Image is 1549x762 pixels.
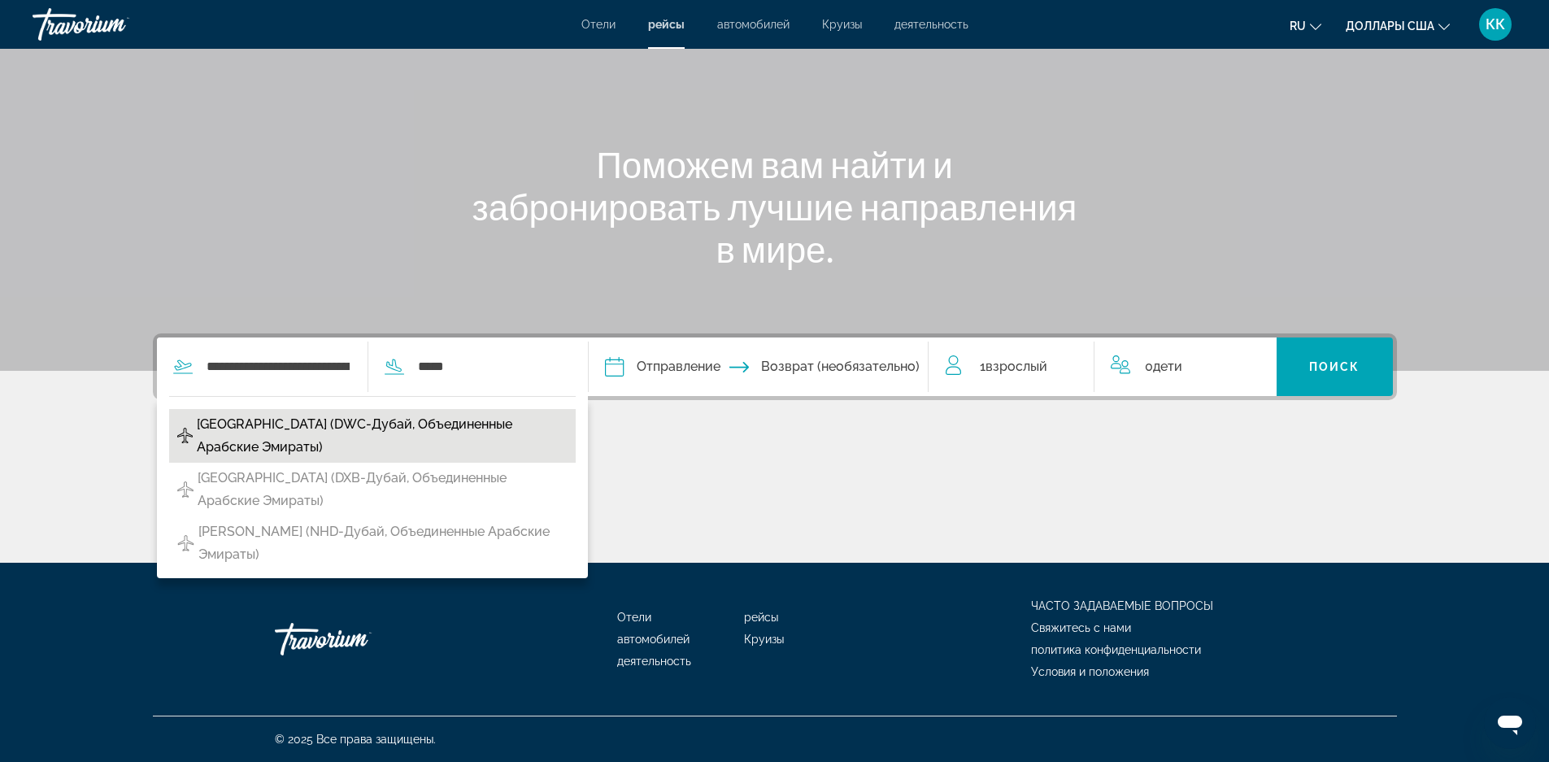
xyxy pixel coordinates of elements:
span: Доллары США [1346,20,1434,33]
button: Путешественники: 1 взрослый, 0 детей [929,337,1277,396]
a: политика конфиденциальности [1031,643,1201,656]
a: Условия и положения [1031,665,1149,678]
span: Возврат (необязательно) [761,355,920,378]
button: Дата возвращения [729,337,920,396]
button: [PERSON_NAME] (NHD-Дубай, Объединенные Арабские Эмираты) [169,516,576,570]
div: Виджет поиска [157,337,1393,396]
span: © 2025 Все права защищены. [275,733,436,746]
a: Отели [581,18,616,31]
a: деятельность [894,18,968,31]
h1: Поможем вам найти и забронировать лучшие направления в мире. [470,143,1080,270]
span: ru [1290,20,1306,33]
a: Травориум [33,3,195,46]
a: автомобилей [717,18,790,31]
a: Круизы [822,18,862,31]
button: [GEOGRAPHIC_DATA] (DXB-Дубай, Объединенные Арабские Эмираты) [169,463,576,516]
span: [GEOGRAPHIC_DATA] (DWC-Дубай, Объединенные Арабские Эмираты) [197,413,567,459]
a: рейсы [648,18,685,31]
span: Дети [1153,359,1182,374]
button: Изменить валюту [1346,14,1450,37]
font: 0 [1145,359,1153,374]
a: Круизы [744,633,784,646]
a: автомобилей [617,633,690,646]
a: Травориум [275,615,437,664]
button: [GEOGRAPHIC_DATA] (DWC-Дубай, Объединенные Арабские Эмираты) [169,409,576,463]
a: Отели [617,611,651,624]
span: Поиск [1309,360,1360,373]
a: деятельность [617,655,691,668]
button: Поиск [1277,337,1393,396]
a: рейсы [744,611,778,624]
iframe: Кнопка запуска окна обмена сообщениями [1484,697,1536,749]
span: КК [1486,16,1505,33]
font: 1 [980,359,986,374]
span: [GEOGRAPHIC_DATA] (DXB-Дубай, Объединенные Арабские Эмираты) [198,467,568,512]
button: Дата вылета [605,337,720,396]
span: [PERSON_NAME] (NHD-Дубай, Объединенные Арабские Эмираты) [198,520,568,566]
span: Взрослый [986,359,1047,374]
button: Пользовательское меню [1474,7,1516,41]
button: Изменение языка [1290,14,1321,37]
a: Свяжитесь с нами [1031,621,1131,634]
a: ЧАСТО ЗАДАВАЕМЫЕ ВОПРОСЫ [1031,599,1213,612]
